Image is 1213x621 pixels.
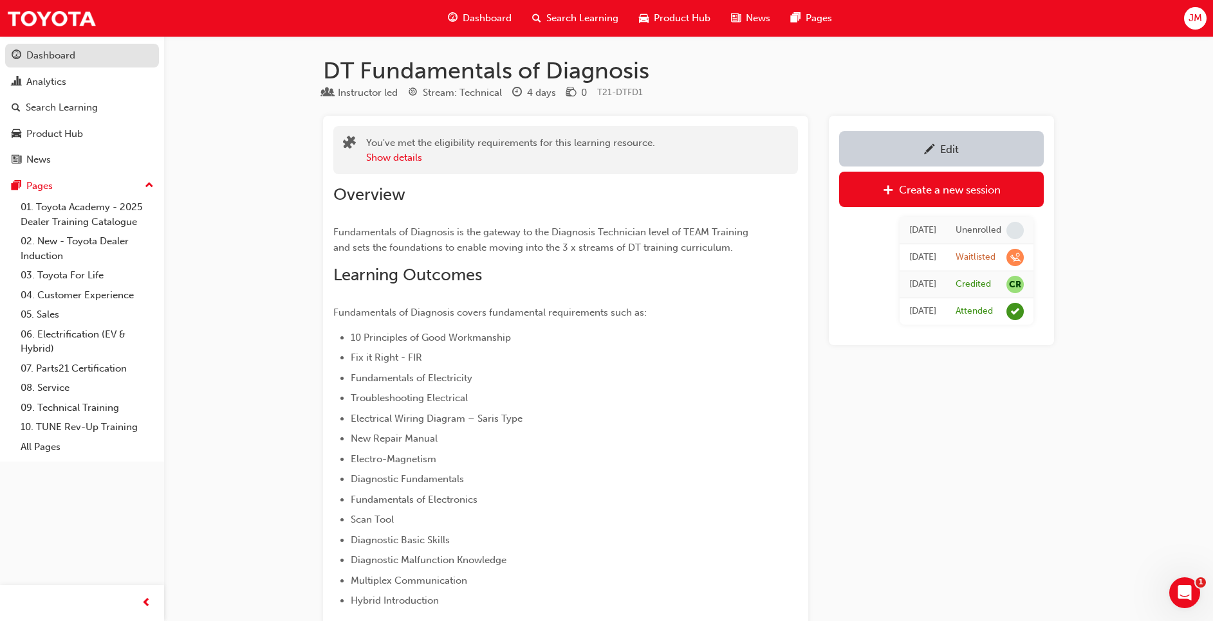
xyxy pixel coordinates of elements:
a: 10. TUNE Rev-Up Training [15,417,159,437]
a: search-iconSearch Learning [522,5,629,32]
iframe: Intercom live chat [1169,577,1200,608]
button: Pages [5,174,159,198]
div: Credited [956,278,991,291]
span: Scan Tool [351,514,394,525]
span: target-icon [408,87,418,99]
div: Waitlisted [956,251,995,264]
span: Troubleshooting Electrical [351,392,468,404]
a: Dashboard [5,44,159,67]
span: guage-icon [448,10,458,26]
a: Edit [839,131,1044,166]
span: pencil-icon [924,144,935,157]
span: Search Learning [546,11,618,26]
a: 03. Toyota For Life [15,265,159,285]
span: JM [1189,11,1202,26]
div: Fri Mar 20 2009 00:00:00 GMT+1000 (Australian Eastern Standard Time) [909,304,936,319]
span: up-icon [145,177,154,194]
span: Multiplex Communication [351,575,467,586]
a: 06. Electrification (EV & Hybrid) [15,325,159,359]
span: prev-icon [142,595,151,611]
a: 04. Customer Experience [15,285,159,305]
a: news-iconNews [721,5,781,32]
div: Type [323,85,398,101]
button: DashboardAnalyticsSearch LearningProduct HubNews [5,41,159,174]
div: Pages [26,179,53,194]
span: Diagnostic Fundamentals [351,473,464,485]
a: All Pages [15,437,159,457]
span: 1 [1196,577,1206,588]
span: Diagnostic Malfunction Knowledge [351,554,506,566]
div: Analytics [26,75,66,89]
button: JM [1184,7,1207,30]
img: Trak [6,4,97,33]
span: Learning resource code [597,87,643,98]
span: learningResourceType_INSTRUCTOR_LED-icon [323,87,333,99]
span: Fix it Right - FIR [351,352,422,363]
span: Fundamentals of Electricity [351,372,472,384]
span: pages-icon [791,10,801,26]
div: Stream [408,85,502,101]
a: 05. Sales [15,305,159,325]
span: Learning Outcomes [333,265,482,285]
div: Unenrolled [956,224,1001,237]
a: car-iconProduct Hub [629,5,721,32]
span: plus-icon [883,184,894,197]
span: Product Hub [654,11,710,26]
a: 01. Toyota Academy - 2025 Dealer Training Catalogue [15,197,159,231]
span: News [746,11,770,26]
span: search-icon [12,102,21,114]
div: Stream: Technical [423,85,502,100]
span: null-icon [1006,276,1024,293]
div: Edit [940,143,959,156]
a: Product Hub [5,122,159,146]
span: Fundamentals of Electronics [351,494,477,505]
span: Fundamentals of Diagnosis is the gateway to the Diagnosis Technician level of TEAM Training and s... [333,226,751,253]
div: Attended [956,305,993,318]
span: news-icon [731,10,741,26]
div: Fri Mar 20 2009 00:00:00 GMT+1000 (Australian Eastern Standard Time) [909,277,936,292]
span: clock-icon [512,87,522,99]
a: 07. Parts21 Certification [15,359,159,379]
div: 4 days [527,85,556,100]
span: Overview [333,184,405,204]
span: 10 Principles of Good Workmanship [351,332,511,343]
a: guage-iconDashboard [438,5,522,32]
span: car-icon [639,10,649,26]
a: 08. Service [15,378,159,398]
div: Dashboard [26,48,75,63]
div: 0 [581,85,587,100]
span: New Repair Manual [351,433,438,444]
span: pages-icon [12,181,21,192]
span: Electro-Magnetism [351,453,436,465]
span: learningRecordVerb_WAITLIST-icon [1006,249,1024,266]
span: chart-icon [12,76,21,88]
div: Price [566,85,587,101]
span: Dashboard [463,11,512,26]
div: You've met the eligibility requirements for this learning resource. [366,136,655,165]
div: Tue Jan 07 2025 12:00:56 GMT+1000 (Australian Eastern Standard Time) [909,223,936,238]
h1: DT Fundamentals of Diagnosis [323,57,1054,85]
div: Duration [512,85,556,101]
div: Create a new session [899,183,1001,196]
span: guage-icon [12,50,21,62]
button: Show details [366,150,422,165]
span: puzzle-icon [343,137,356,152]
div: Search Learning [26,100,98,115]
a: Analytics [5,70,159,94]
a: 02. New - Toyota Dealer Induction [15,231,159,265]
a: Search Learning [5,96,159,120]
span: learningRecordVerb_ATTEND-icon [1006,303,1024,320]
span: news-icon [12,154,21,166]
span: search-icon [532,10,541,26]
div: Product Hub [26,127,83,141]
a: Create a new session [839,172,1044,207]
a: News [5,148,159,172]
span: Hybrid Introduction [351,595,439,606]
div: News [26,152,51,167]
span: car-icon [12,129,21,140]
a: 09. Technical Training [15,398,159,418]
span: Pages [806,11,832,26]
div: Instructor led [338,85,398,100]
